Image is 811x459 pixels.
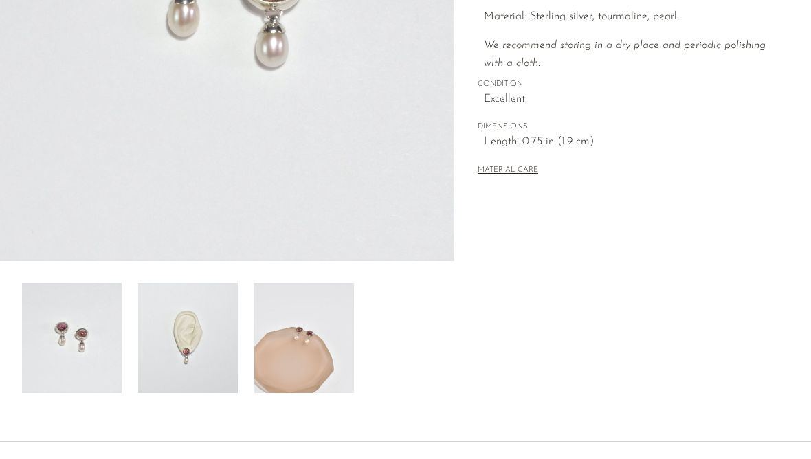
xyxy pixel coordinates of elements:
[138,283,238,393] img: Silver Tourmaline Pearl Earrings
[484,133,787,151] span: Length: 0.75 in (1.9 cm)
[22,283,122,393] img: Silver Tourmaline Pearl Earrings
[478,78,787,91] span: CONDITION
[484,8,787,26] p: Material: Sterling silver, tourmaline, pearl.
[478,166,538,176] button: MATERIAL CARE
[484,40,766,69] i: We recommend storing in a dry place and periodic polishing with a cloth.
[254,283,354,393] img: Silver Tourmaline Pearl Earrings
[484,91,787,109] span: Excellent.
[478,121,787,133] span: DIMENSIONS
